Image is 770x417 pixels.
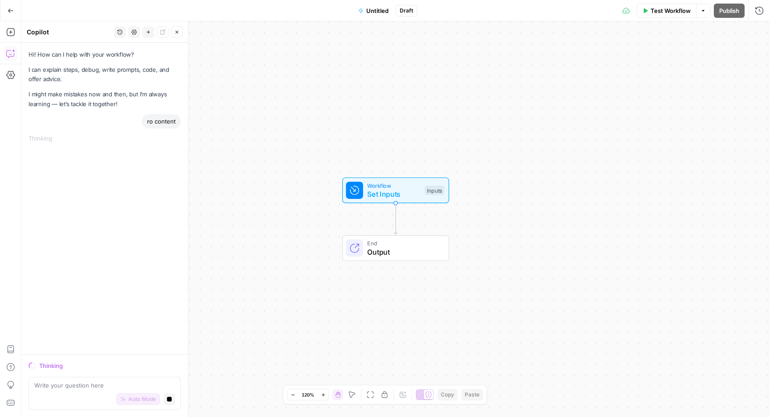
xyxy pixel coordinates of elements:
[441,391,454,399] span: Copy
[367,181,420,190] span: Workflow
[461,389,483,400] button: Paste
[52,134,57,143] div: ...
[353,4,394,18] button: Untitled
[29,90,181,108] p: I might make mistakes now and then, but I’m always learning — let’s tackle it together!
[714,4,745,18] button: Publish
[116,393,160,405] button: Auto Mode
[142,114,181,128] div: ro content
[29,134,181,143] div: Thinking
[394,203,397,235] g: Edge from start to end
[400,7,413,15] span: Draft
[128,395,156,403] span: Auto Mode
[367,239,440,248] span: End
[313,178,479,203] div: WorkflowSet InputsInputs
[367,189,420,199] span: Set Inputs
[637,4,696,18] button: Test Workflow
[719,6,739,15] span: Publish
[29,65,181,84] p: I can explain steps, debug, write prompts, code, and offer advice.
[651,6,691,15] span: Test Workflow
[27,28,111,37] div: Copilot
[366,6,389,15] span: Untitled
[313,235,479,261] div: EndOutput
[425,186,444,195] div: Inputs
[437,389,458,400] button: Copy
[29,50,181,59] p: Hi! How can I help with your workflow?
[302,391,314,398] span: 120%
[465,391,479,399] span: Paste
[39,361,181,370] div: Thinking
[367,247,440,257] span: Output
